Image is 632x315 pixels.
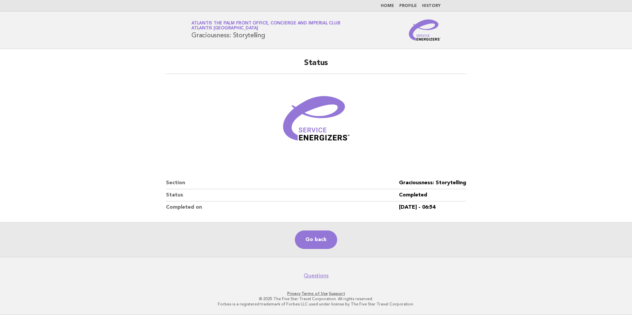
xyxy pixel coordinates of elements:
dt: Completed on [166,201,399,213]
dt: Section [166,177,399,189]
span: Atlantis [GEOGRAPHIC_DATA] [191,26,258,31]
a: Home [381,4,394,8]
h1: Graciousness: Storytelling [191,21,340,39]
a: History [422,4,441,8]
p: © 2025 The Five Star Travel Corporation. All rights reserved. [114,296,518,301]
p: Forbes is a registered trademark of Forbes LLC used under license by The Five Star Travel Corpora... [114,301,518,307]
img: Verified [276,82,356,161]
dd: Graciousness: Storytelling [399,177,466,189]
h2: Status [166,58,466,74]
dd: [DATE] - 06:54 [399,201,466,213]
dt: Status [166,189,399,201]
a: Support [329,291,345,296]
p: · · [114,291,518,296]
a: Questions [304,272,329,279]
dd: Completed [399,189,466,201]
img: Service Energizers [409,19,441,41]
a: Privacy [287,291,300,296]
a: Terms of Use [301,291,328,296]
a: Atlantis The Palm Front Office, Concierge and Imperial ClubAtlantis [GEOGRAPHIC_DATA] [191,21,340,30]
a: Go back [295,230,337,249]
a: Profile [399,4,417,8]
